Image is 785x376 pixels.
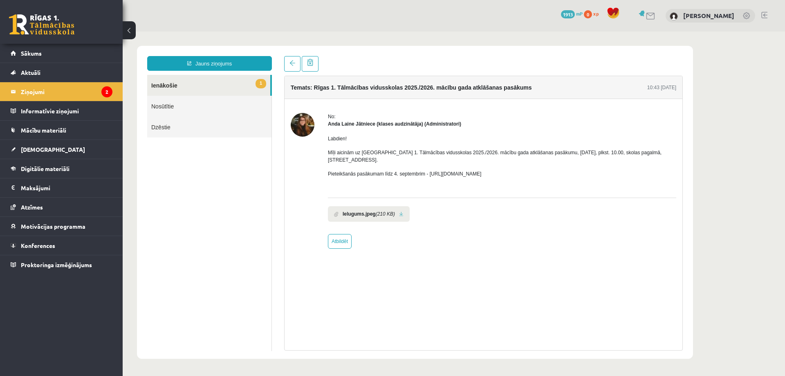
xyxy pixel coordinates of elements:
a: Dzēstie [25,85,149,106]
i: (210 KB) [253,179,272,186]
a: Nosūtītie [25,64,149,85]
img: Anda Laine Jātniece (klases audzinātāja) [168,81,192,105]
a: Mācību materiāli [11,121,112,140]
a: Aktuāli [11,63,112,82]
legend: Ziņojumi [21,82,112,101]
a: Rīgas 1. Tālmācības vidusskola [9,14,74,35]
a: 1913 mP [561,10,583,17]
span: Digitālie materiāli [21,165,70,172]
span: mP [576,10,583,17]
strong: Anda Laine Jātniece (klases audzinātāja) (Administratori) [205,90,339,95]
span: Aktuāli [21,69,40,76]
a: Atzīmes [11,198,112,216]
a: 1Ienākošie [25,43,148,64]
div: 10:43 [DATE] [525,52,554,60]
span: Motivācijas programma [21,223,85,230]
span: [DEMOGRAPHIC_DATA] [21,146,85,153]
span: 1 [133,47,144,57]
a: Digitālie materiāli [11,159,112,178]
a: Konferences [11,236,112,255]
a: Proktoringa izmēģinājums [11,255,112,274]
a: Sākums [11,44,112,63]
a: Informatīvie ziņojumi [11,101,112,120]
p: Mīļi aicinām uz [GEOGRAPHIC_DATA] 1. Tālmācības vidusskolas 2025./2026. mācību gada atklāšanas pa... [205,117,554,132]
a: 0 xp [584,10,603,17]
b: Ielugums.jpeg [220,179,253,186]
span: Proktoringa izmēģinājums [21,261,92,268]
a: Maksājumi [11,178,112,197]
span: Sākums [21,50,42,57]
span: Konferences [21,242,55,249]
h4: Temats: Rīgas 1. Tālmācības vidusskolas 2025./2026. mācību gada atklāšanas pasākums [168,53,409,59]
span: 1913 [561,10,575,18]
p: Labdien! [205,104,554,111]
a: [DEMOGRAPHIC_DATA] [11,140,112,159]
legend: Maksājumi [21,178,112,197]
a: Jauns ziņojums [25,25,149,39]
a: Motivācijas programma [11,217,112,236]
i: 2 [101,86,112,97]
span: 0 [584,10,592,18]
p: Pieteikšanās pasākumam līdz 4. septembrim - [URL][DOMAIN_NAME] [205,139,554,146]
div: No: [205,81,554,89]
legend: Informatīvie ziņojumi [21,101,112,120]
span: Mācību materiāli [21,126,66,134]
span: Atzīmes [21,203,43,211]
a: Ziņojumi2 [11,82,112,101]
span: xp [593,10,599,17]
a: Atbildēt [205,203,229,217]
img: Adrians Leščinskis [670,12,678,20]
a: [PERSON_NAME] [683,11,734,20]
